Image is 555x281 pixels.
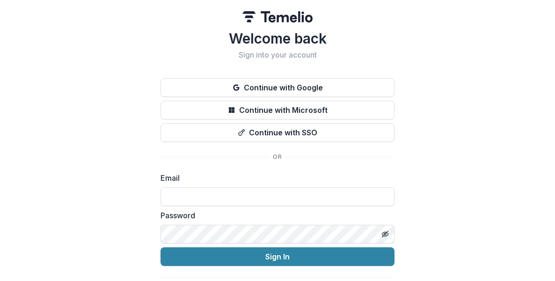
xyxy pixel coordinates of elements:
label: Password [161,210,389,221]
label: Email [161,172,389,184]
button: Toggle password visibility [378,227,393,242]
img: Temelio [242,11,313,22]
h2: Sign into your account [161,51,394,59]
button: Sign In [161,247,394,266]
h1: Welcome back [161,30,394,47]
button: Continue with Google [161,78,394,97]
button: Continue with SSO [161,123,394,142]
button: Continue with Microsoft [161,101,394,119]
